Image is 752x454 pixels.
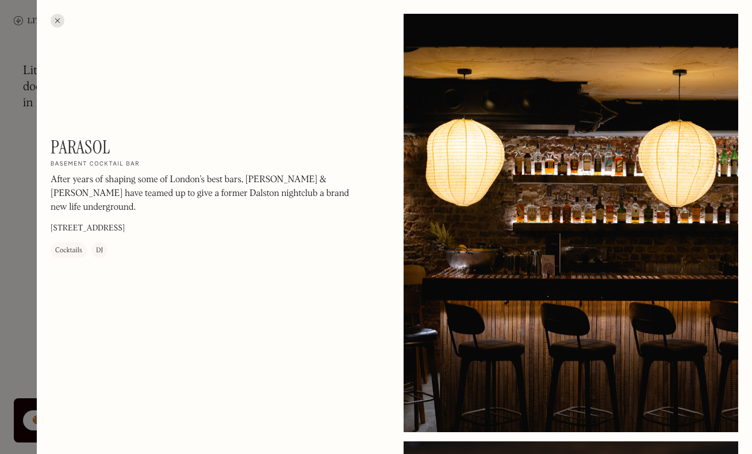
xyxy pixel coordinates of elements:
[96,245,103,256] div: DJ
[51,136,110,158] h1: Parasol
[51,160,140,168] h2: Basement cocktail bar
[51,173,361,214] p: After years of shaping some of London’s best bars, [PERSON_NAME] & [PERSON_NAME] have teamed up t...
[51,222,125,234] p: [STREET_ADDRESS]
[55,245,82,256] div: Cocktails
